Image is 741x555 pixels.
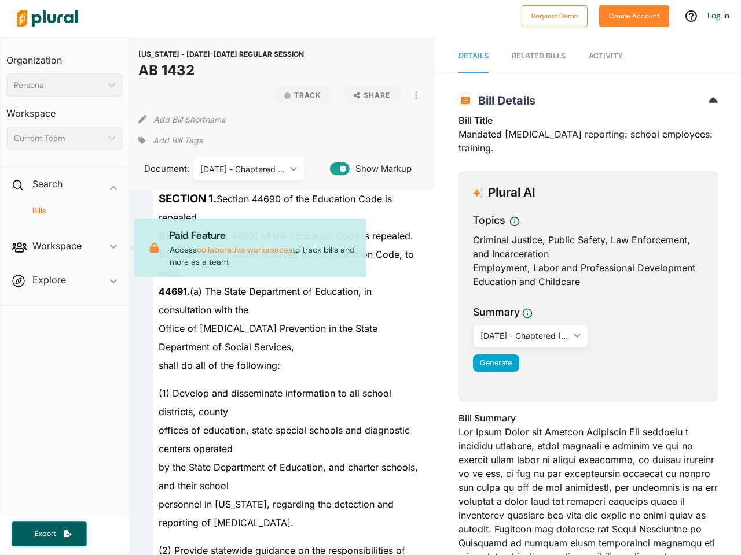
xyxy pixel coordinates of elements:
div: Education and Childcare [473,275,703,288]
h3: Plural AI [488,186,535,200]
a: Log In [707,10,729,21]
span: Details [458,51,489,60]
button: Add Bill Shortname [153,110,226,128]
a: Activity [589,40,623,73]
div: [DATE] - Chaptered ([DATE]) [200,163,285,175]
p: Access to track bills and more as a team. [170,228,357,268]
a: RELATED BILLS [512,40,566,73]
h1: AB 1432 [138,60,304,81]
span: Office of [MEDICAL_DATA] Prevention in the State Department of Social Services, [159,323,377,353]
div: Mandated [MEDICAL_DATA] reporting: school employees: training. [458,113,718,162]
h3: Bill Summary [458,411,718,425]
div: RELATED BILLS [512,50,566,61]
div: Add tags [138,132,202,149]
span: by the State Department of Education, and charter schools, and their school [159,461,418,491]
button: Create Account [599,5,669,27]
h3: Workspace [6,97,123,122]
h3: Summary [473,305,520,320]
a: Bills [18,205,117,216]
span: offices of education, state special schools and diagnostic centers operated [159,424,410,454]
strong: SECTION 1. [159,192,217,205]
h3: Organization [6,43,123,69]
span: Show Markup [350,162,412,175]
button: Request Demo [522,5,588,27]
span: Activity [589,51,623,60]
div: Personal [14,79,104,91]
button: Share [342,86,402,105]
span: Add Bill Tags [153,135,203,146]
span: Bill Details [472,94,535,108]
a: Request Demo [522,9,588,21]
div: [DATE] - Chaptered ([DATE]) [480,330,569,342]
span: [US_STATE] - [DATE]-[DATE] REGULAR SESSION [138,50,304,58]
span: personnel in [US_STATE], regarding the detection and reporting of [MEDICAL_DATA]. [159,498,394,528]
div: Current Team [14,132,104,145]
span: Export [27,529,64,539]
strong: 44691. [159,286,190,297]
button: Track [273,86,333,105]
h3: Topics [473,213,505,228]
p: Paid Feature [170,228,357,243]
span: (1) Develop and disseminate information to all school districts, county [159,387,391,417]
a: Create Account [599,9,669,21]
span: Document: [138,162,179,175]
h3: Bill Title [458,113,718,127]
a: collaborative workspaces [197,245,292,255]
span: Section 44690 of the Education Code is repealed. [159,193,392,223]
div: Criminal Justice, Public Safety, Law Enforcement, and Incarceration [473,233,703,261]
span: Generate [480,358,512,367]
button: Share [338,86,406,105]
h2: Search [32,177,63,190]
span: (a) The State Department of Education, in consultation with the [159,286,372,316]
div: Employment, Labor and Professional Development [473,261,703,275]
span: shall do all of the following: [159,360,280,371]
a: Details [458,40,489,73]
button: Generate [473,354,519,372]
button: Export [12,521,87,546]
